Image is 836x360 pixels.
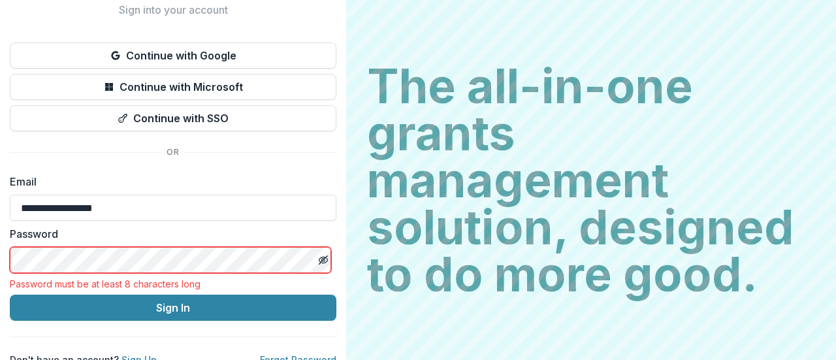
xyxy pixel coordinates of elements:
button: Continue with SSO [10,105,336,131]
button: Sign In [10,295,336,321]
button: Toggle password visibility [313,250,334,270]
label: Password [10,226,329,242]
button: Continue with Microsoft [10,74,336,100]
label: Email [10,174,329,189]
button: Continue with Google [10,42,336,69]
h2: Sign into your account [10,4,336,16]
div: Password must be at least 8 characters long [10,278,336,289]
